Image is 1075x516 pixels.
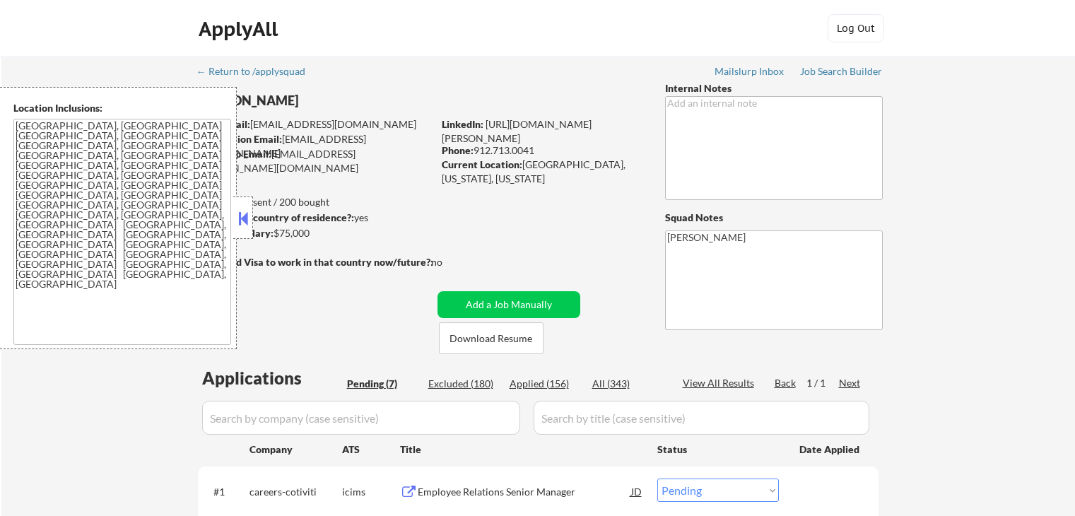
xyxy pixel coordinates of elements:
div: JD [630,479,644,504]
strong: LinkedIn: [442,118,483,130]
a: [URL][DOMAIN_NAME][PERSON_NAME] [442,118,592,144]
div: no [431,255,471,269]
div: [EMAIL_ADDRESS][DOMAIN_NAME] [199,132,433,160]
a: Job Search Builder [800,66,883,80]
div: yes [197,211,428,225]
div: icims [342,485,400,499]
div: ATS [342,442,400,457]
div: Applied (156) [510,377,580,391]
div: 156 sent / 200 bought [197,195,433,209]
div: [PERSON_NAME] [198,92,488,110]
div: Back [775,376,797,390]
div: Internal Notes [665,81,883,95]
div: careers-cotiviti [249,485,342,499]
div: ApplyAll [199,17,282,41]
div: Status [657,436,779,462]
button: Download Resume [439,322,544,354]
div: ← Return to /applysquad [196,66,319,76]
strong: Will need Visa to work in that country now/future?: [198,256,433,268]
div: All (343) [592,377,663,391]
strong: Phone: [442,144,474,156]
div: 912.713.0041 [442,143,642,158]
div: [EMAIL_ADDRESS][DOMAIN_NAME] [199,117,433,131]
div: Applications [202,370,342,387]
div: Mailslurp Inbox [715,66,785,76]
div: 1 / 1 [806,376,839,390]
div: Location Inclusions: [13,101,231,115]
div: Job Search Builder [800,66,883,76]
div: Squad Notes [665,211,883,225]
strong: Current Location: [442,158,522,170]
div: View All Results [683,376,758,390]
a: Mailslurp Inbox [715,66,785,80]
div: $75,000 [197,226,433,240]
strong: Can work in country of residence?: [197,211,354,223]
div: Company [249,442,342,457]
div: Title [400,442,644,457]
div: Employee Relations Senior Manager [418,485,631,499]
div: [EMAIL_ADDRESS][PERSON_NAME][DOMAIN_NAME] [198,147,433,175]
button: Log Out [828,14,884,42]
div: [GEOGRAPHIC_DATA], [US_STATE], [US_STATE] [442,158,642,185]
div: Pending (7) [347,377,418,391]
div: Date Applied [799,442,862,457]
a: ← Return to /applysquad [196,66,319,80]
div: Excluded (180) [428,377,499,391]
div: Next [839,376,862,390]
button: Add a Job Manually [437,291,580,318]
input: Search by title (case sensitive) [534,401,869,435]
div: #1 [213,485,238,499]
input: Search by company (case sensitive) [202,401,520,435]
